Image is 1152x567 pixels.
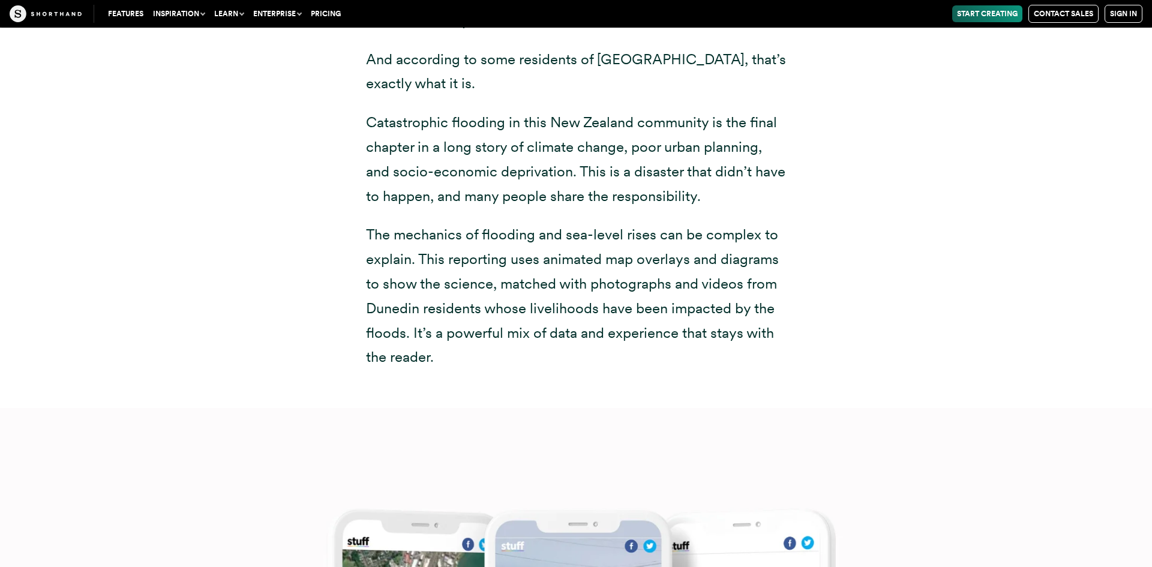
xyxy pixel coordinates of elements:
[306,5,346,22] a: Pricing
[366,47,786,97] p: And according to some residents of [GEOGRAPHIC_DATA], that’s exactly what it is.
[952,5,1022,22] a: Start Creating
[10,5,82,22] img: The Craft
[248,5,306,22] button: Enterprise
[1028,5,1099,23] a: Contact Sales
[1105,5,1142,23] a: Sign in
[209,5,248,22] button: Learn
[366,223,786,370] p: The mechanics of flooding and sea-level rises can be complex to explain. This reporting uses anim...
[366,110,786,208] p: Catastrophic flooding in this New Zealand community is the final chapter in a long story of clima...
[103,5,148,22] a: Features
[148,5,209,22] button: Inspiration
